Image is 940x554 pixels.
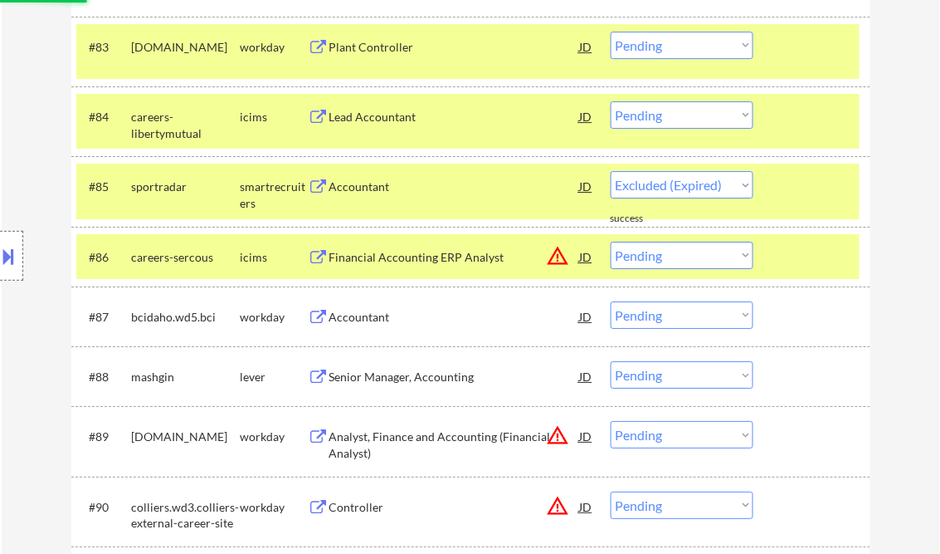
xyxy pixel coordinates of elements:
[547,494,570,517] button: warning_amber
[132,39,241,56] div: [DOMAIN_NAME]
[578,302,595,331] div: JD
[547,244,570,267] button: warning_amber
[547,424,570,447] button: warning_amber
[241,499,309,516] div: workday
[611,212,677,226] div: success
[132,499,241,532] div: colliers.wd3.colliers-external-career-site
[578,361,595,391] div: JD
[578,101,595,131] div: JD
[329,109,580,125] div: Lead Accountant
[329,429,580,461] div: Analyst, Finance and Accounting (Financial Analyst)
[578,171,595,201] div: JD
[90,499,119,516] div: #90
[578,32,595,61] div: JD
[90,429,119,445] div: #89
[132,429,241,445] div: [DOMAIN_NAME]
[329,499,580,516] div: Controller
[329,309,580,326] div: Accountant
[90,39,119,56] div: #83
[241,39,309,56] div: workday
[329,39,580,56] div: Plant Controller
[578,492,595,522] div: JD
[578,242,595,272] div: JD
[578,421,595,451] div: JD
[329,179,580,195] div: Accountant
[329,249,580,266] div: Financial Accounting ERP Analyst
[241,429,309,445] div: workday
[329,369,580,385] div: Senior Manager, Accounting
